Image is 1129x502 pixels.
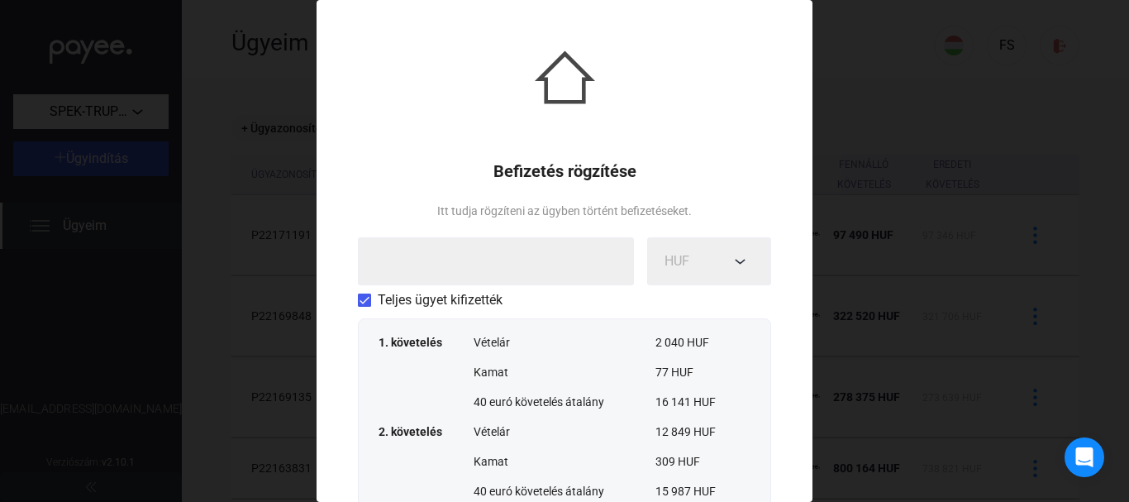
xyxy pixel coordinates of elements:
button: HUF [647,237,771,285]
div: Kamat [474,453,655,470]
div: 15 987 HUF [655,483,750,500]
div: 40 euró követelés átalány [474,394,655,410]
div: Vételár [474,423,655,440]
div: 2 040 HUF [655,334,750,351]
div: 1. követelés [379,334,474,351]
div: 12 849 HUF [655,423,750,440]
h1: Befizetés rögzítése [493,161,636,181]
div: 77 HUF [655,364,750,380]
div: Itt tudja rögzíteni az ügyben történt befizetéseket. [437,201,692,221]
span: HUF [665,253,689,269]
div: Kamat [474,364,655,380]
div: Open Intercom Messenger [1065,437,1104,477]
div: 40 euró követelés átalány [474,483,655,500]
div: 16 141 HUF [655,394,750,410]
div: Vételár [474,334,655,351]
div: 2. követelés [379,423,474,440]
span: Teljes ügyet kifizették [378,290,503,310]
img: house [535,47,595,108]
div: 309 HUF [655,453,750,470]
